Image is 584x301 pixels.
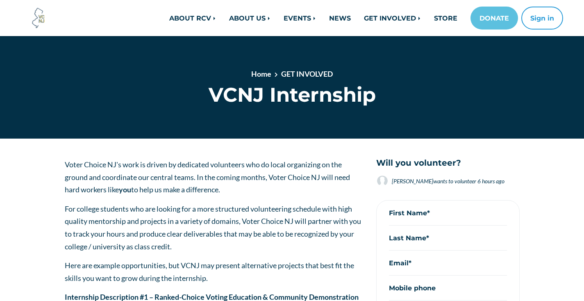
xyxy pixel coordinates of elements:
p: Here are example opportunities, but VCNJ may present alternative projects that best fit the skill... [65,259,364,284]
nav: Main navigation [117,7,563,30]
h1: VCNJ Internship [123,83,461,107]
button: Sign in or sign up [521,7,563,30]
a: ABOUT US [223,10,277,26]
div: wants to volunteer [392,177,520,185]
span: to help us make a difference. [131,185,220,194]
a: Home [251,69,271,78]
img: Voter Choice NJ [27,7,50,29]
h5: Will you volunteer? [376,158,520,168]
a: GET INVOLVED [281,69,333,78]
nav: breadcrumb [152,68,432,83]
a: STORE [427,10,464,26]
a: DONATE [470,7,518,30]
a: ABOUT RCV [163,10,223,26]
img: Erin Daniels [376,175,389,187]
span: 6 hours ago [477,178,504,185]
a: EVENTS [277,10,323,26]
span: [PERSON_NAME] [392,178,433,185]
a: NEWS [323,10,357,26]
strong: you [119,185,131,194]
p: For college students who are looking for a more structured volunteering schedule with high qualit... [65,203,364,253]
span: Voter Choice NJ's work is driven by dedicated volunteers who do local organizing on the ground an... [65,160,350,194]
a: GET INVOLVED [357,10,427,26]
